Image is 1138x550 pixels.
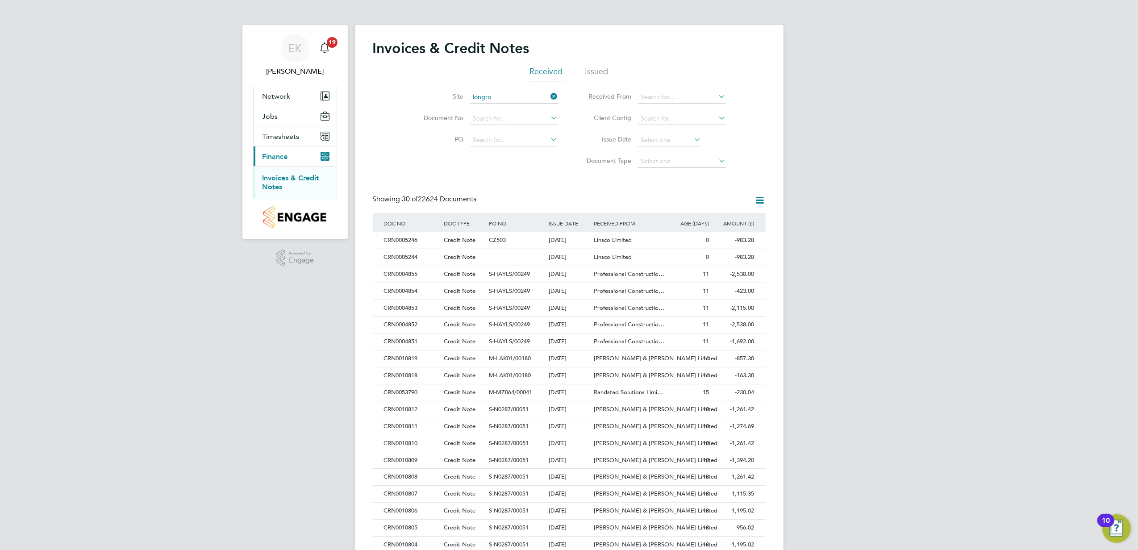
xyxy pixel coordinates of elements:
div: ISSUE DATE [546,213,592,233]
span: Credit Note [444,473,475,480]
div: -2,115.00 [712,300,757,317]
span: Credit Note [444,490,475,497]
div: 10 [1102,521,1110,532]
span: S-N0287/00051 [489,456,529,464]
span: Network [263,92,291,100]
div: CRN0004854 [382,283,442,300]
div: CRN0010808 [382,469,442,485]
div: -1,195.02 [712,503,757,519]
h2: Invoices & Credit Notes [373,39,529,57]
span: Credit Note [444,388,475,396]
div: CRN0004853 [382,300,442,317]
span: [PERSON_NAME] & [PERSON_NAME] Limited [594,490,717,497]
span: 11 [703,321,709,328]
span: Professional Constructio… [594,270,664,278]
span: S-HAYLS/00249 [489,321,530,328]
div: CRN0004852 [382,317,442,333]
div: [DATE] [546,503,592,519]
div: [DATE] [546,520,592,536]
div: -230.04 [712,384,757,401]
div: AMOUNT (£) [712,213,757,233]
div: CRN0053790 [382,384,442,401]
label: Site [413,92,464,100]
div: [DATE] [546,333,592,350]
span: 18 [703,405,709,413]
span: [PERSON_NAME] & [PERSON_NAME] Limited [594,507,717,514]
span: 18 [703,456,709,464]
div: -1,261.42 [712,435,757,452]
span: 18 [703,507,709,514]
input: Search for... [638,112,726,125]
span: Credit Note [444,321,475,328]
span: [PERSON_NAME] & [PERSON_NAME] Limited [594,405,717,413]
span: [PERSON_NAME] & [PERSON_NAME] Limited [594,354,717,362]
span: Credit Note [444,287,475,295]
div: DOC NO [382,213,442,233]
div: CRN0010807 [382,486,442,502]
div: [DATE] [546,317,592,333]
span: Credit Note [444,304,475,312]
span: 22624 Documents [402,195,477,204]
div: [DATE] [546,283,592,300]
span: Credit Note [444,253,475,261]
div: CRN0004855 [382,266,442,283]
span: M-LAK01/00180 [489,371,531,379]
div: CRN0010819 [382,350,442,367]
button: Open Resource Center, 10 new notifications [1102,514,1131,543]
span: CZ503 [489,236,506,244]
span: Professional Constructio… [594,337,664,345]
li: Received [530,66,563,82]
div: -2,538.00 [712,266,757,283]
input: Select one [638,155,726,168]
span: Credit Note [444,354,475,362]
span: Jobs [263,112,278,121]
div: CRN0010811 [382,418,442,435]
div: CRN0004851 [382,333,442,350]
span: Timesheets [263,132,300,141]
span: Powered by [289,250,314,257]
span: 18 [703,473,709,480]
div: Finance [254,166,337,199]
span: 18 [703,490,709,497]
div: [DATE] [546,350,592,367]
div: -1,692.00 [712,333,757,350]
span: 11 [703,337,709,345]
li: Issued [585,66,609,82]
div: [DATE] [546,435,592,452]
div: -857.30 [712,350,757,367]
div: -983.28 [712,232,757,249]
span: S-N0287/00051 [489,439,529,447]
span: Credit Note [444,524,475,531]
button: Timesheets [254,126,337,146]
span: Elisa Kerrison [253,66,337,77]
span: 18 [703,439,709,447]
span: [PERSON_NAME] & [PERSON_NAME] Limited [594,541,717,548]
span: S-N0287/00051 [489,524,529,531]
span: Professional Constructio… [594,304,664,312]
label: Document No [413,114,464,122]
div: [DATE] [546,266,592,283]
span: Professional Constructio… [594,321,664,328]
div: CRN0010806 [382,503,442,519]
span: Credit Note [444,541,475,548]
span: 30 of [402,195,418,204]
label: Received From [580,92,632,100]
div: DOC TYPE [442,213,487,233]
span: Credit Note [444,371,475,379]
nav: Main navigation [242,25,348,239]
span: S-HAYLS/00249 [489,304,530,312]
input: Search for... [638,91,726,104]
div: [DATE] [546,486,592,502]
span: [PERSON_NAME] & [PERSON_NAME] Limited [594,456,717,464]
div: -423.00 [712,283,757,300]
a: EK[PERSON_NAME] [253,34,337,77]
span: 14 [703,371,709,379]
div: -1,261.42 [712,469,757,485]
div: [DATE] [546,418,592,435]
div: [DATE] [546,401,592,418]
div: Showing [373,195,479,204]
div: [DATE] [546,249,592,266]
div: [DATE] [546,367,592,384]
span: 11 [703,270,709,278]
div: [DATE] [546,452,592,469]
